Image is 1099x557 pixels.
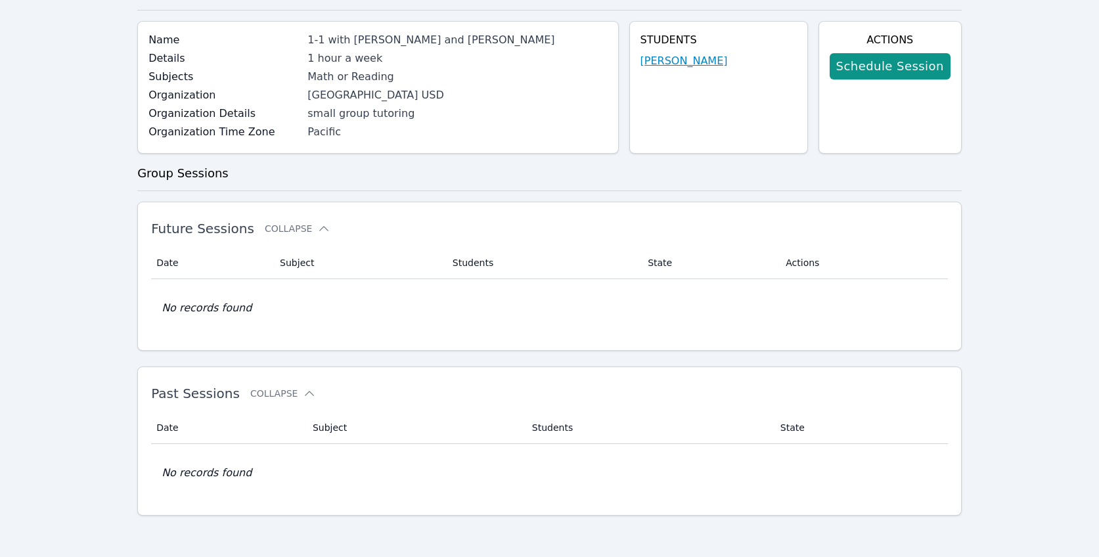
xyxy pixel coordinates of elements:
label: Organization Time Zone [148,124,300,140]
label: Details [148,51,300,66]
th: Date [151,412,305,444]
th: Date [151,247,272,279]
td: No records found [151,444,948,502]
h4: Students [640,32,797,48]
div: 1-1 with [PERSON_NAME] and [PERSON_NAME] [307,32,607,48]
button: Collapse [250,387,316,400]
th: State [640,247,778,279]
a: Schedule Session [830,53,951,79]
div: small group tutoring [307,106,607,122]
div: Pacific [307,124,607,140]
label: Subjects [148,69,300,85]
th: Actions [778,247,948,279]
th: Students [445,247,640,279]
th: State [773,412,948,444]
button: Collapse [265,222,330,235]
h3: Group Sessions [137,164,962,183]
label: Organization Details [148,106,300,122]
span: Future Sessions [151,221,254,236]
span: Past Sessions [151,386,240,401]
div: [GEOGRAPHIC_DATA] USD [307,87,607,103]
a: [PERSON_NAME] [640,53,728,69]
div: 1 hour a week [307,51,607,66]
th: Students [524,412,773,444]
label: Name [148,32,300,48]
th: Subject [272,247,445,279]
h4: Actions [830,32,951,48]
label: Organization [148,87,300,103]
div: Math or Reading [307,69,607,85]
td: No records found [151,279,948,337]
th: Subject [305,412,524,444]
